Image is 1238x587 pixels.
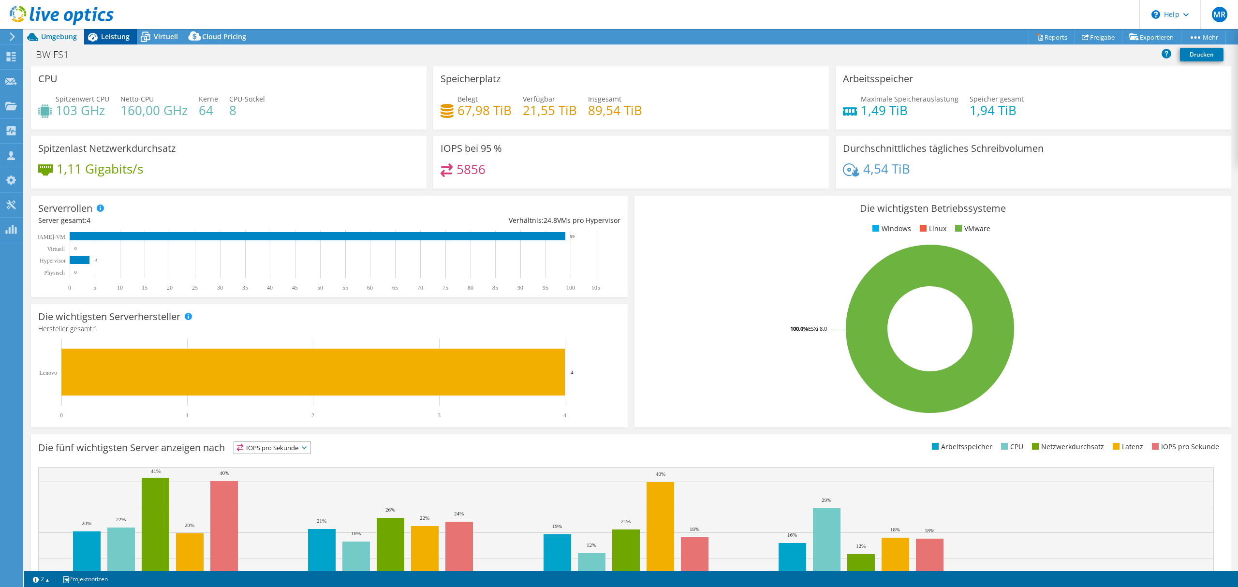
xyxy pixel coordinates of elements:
text: 70 [417,284,423,291]
span: Kerne [199,94,218,103]
text: 95 [543,284,548,291]
text: Hypervisor [40,257,66,264]
text: 45 [292,284,298,291]
h4: Hersteller gesamt: [38,323,620,334]
text: 1 [186,412,189,419]
li: Netzwerkdurchsatz [1030,441,1104,452]
h3: Die wichtigsten Serverhersteller [38,311,180,322]
h4: 8 [229,105,265,116]
h4: 1,94 TiB [970,105,1024,116]
text: 16% [787,532,797,538]
text: 60 [367,284,373,291]
text: Lenovo [39,369,57,376]
li: Windows [870,223,911,234]
text: 0 [74,270,77,275]
span: Maximale Speicherauslastung [861,94,958,103]
h3: Die wichtigsten Betriebssysteme [642,203,1224,214]
text: 4 [571,369,574,375]
text: 40% [656,471,665,477]
div: Server gesamt: [38,215,329,226]
h4: 21,55 TiB [523,105,577,116]
span: Virtuell [154,32,178,41]
h3: Serverrollen [38,203,92,214]
text: 22% [116,516,126,522]
span: Cloud Pricing [202,32,246,41]
h3: Spitzenlast Netzwerkdurchsatz [38,143,176,154]
text: 29% [822,497,831,503]
text: 21% [317,518,326,524]
h4: 89,54 TiB [588,105,642,116]
text: 18% [890,527,900,532]
text: 4 [563,412,566,419]
text: 85 [492,284,498,291]
text: 20% [82,520,91,526]
text: 22% [420,515,429,521]
text: Virtuell [47,246,65,252]
text: 50 [317,284,323,291]
span: Leistung [101,32,130,41]
text: 41% [151,468,161,474]
text: 26% [385,507,395,513]
span: 24.8 [544,216,557,225]
li: Arbeitsspeicher [929,441,992,452]
h4: 64 [199,105,218,116]
li: IOPS pro Sekunde [1150,441,1219,452]
span: Verfügbar [523,94,555,103]
li: Linux [917,223,946,234]
text: 10 [117,284,123,291]
text: 21% [621,518,631,524]
h1: BWIFS1 [31,49,84,60]
a: Projektnotizen [56,573,115,585]
text: 100 [566,284,575,291]
text: 12% [856,543,866,549]
a: 2 [26,573,56,585]
h4: 1,49 TiB [861,105,958,116]
h3: Durchschnittliches tägliches Schreibvolumen [843,143,1044,154]
span: CPU-Sockel [229,94,265,103]
text: 25 [192,284,198,291]
h3: Arbeitsspeicher [843,73,913,84]
text: 80 [468,284,473,291]
a: Mehr [1181,29,1226,44]
text: 35 [242,284,248,291]
span: Spitzenwert CPU [56,94,109,103]
text: 20% [185,522,194,528]
text: 0 [68,284,71,291]
text: 15 [142,284,147,291]
span: Netto-CPU [120,94,154,103]
a: Drucken [1180,48,1223,61]
svg: \n [1151,10,1160,19]
text: 2 [311,412,314,419]
h4: 103 GHz [56,105,109,116]
tspan: 100.0% [790,325,808,332]
text: 4 [95,258,98,263]
h4: 4,54 TiB [863,163,910,174]
h3: CPU [38,73,58,84]
span: Speicher gesamt [970,94,1024,103]
text: 3 [438,412,441,419]
span: 4 [87,216,90,225]
text: 18% [925,528,934,533]
span: Belegt [457,94,478,103]
text: 90 [517,284,523,291]
a: Freigabe [1075,29,1122,44]
span: 1 [94,324,98,333]
text: 55 [342,284,348,291]
text: 99 [570,234,575,239]
text: 12% [587,542,596,548]
text: 20 [167,284,173,291]
text: Physisch [44,269,65,276]
a: Exportieren [1122,29,1181,44]
h4: 5856 [457,164,486,175]
a: Reports [1029,29,1075,44]
text: 0 [60,412,63,419]
text: 75 [442,284,448,291]
h3: IOPS bei 95 % [441,143,502,154]
h4: 67,98 TiB [457,105,512,116]
li: Latenz [1110,441,1143,452]
text: 24% [454,511,464,516]
tspan: ESXi 8.0 [808,325,827,332]
text: 65 [392,284,398,291]
text: 19% [552,523,562,529]
text: 105 [591,284,600,291]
